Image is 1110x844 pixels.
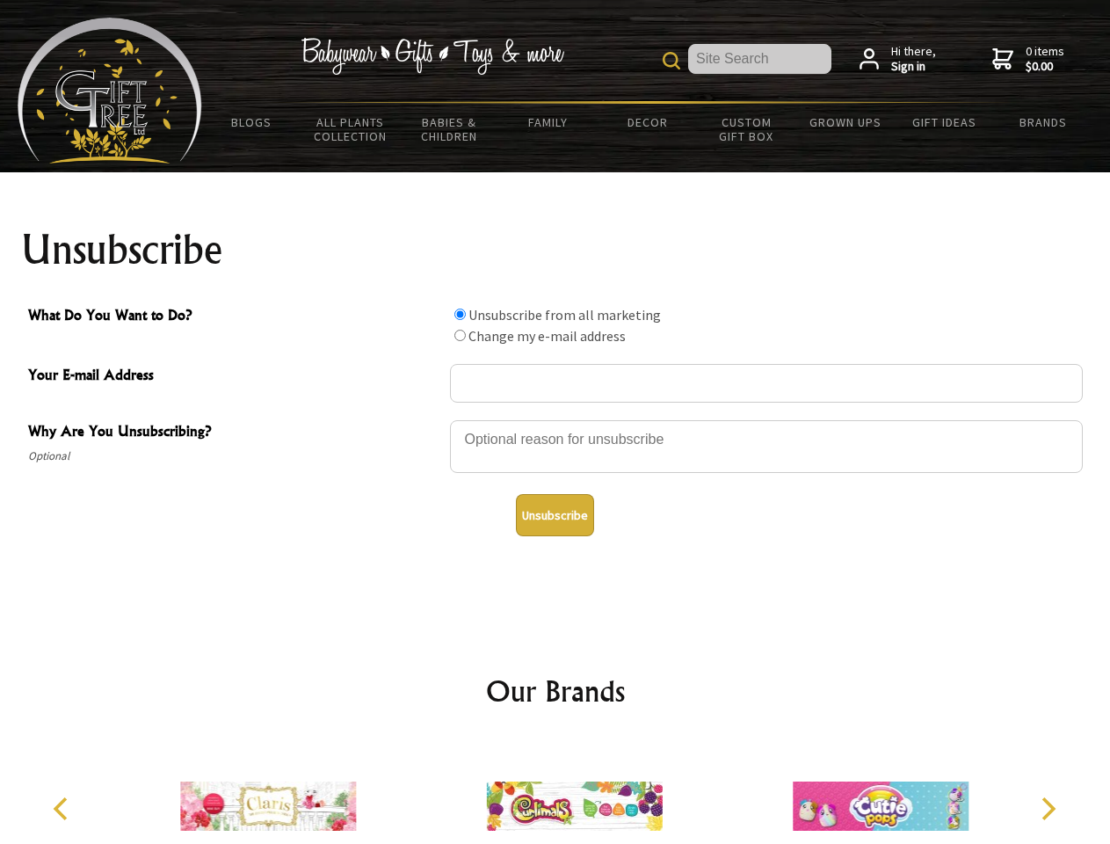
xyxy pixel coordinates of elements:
span: What Do You Want to Do? [28,304,441,330]
input: Your E-mail Address [450,364,1083,403]
span: Hi there, [891,44,936,75]
a: Custom Gift Box [697,104,796,155]
input: What Do You Want to Do? [454,309,466,320]
input: Site Search [688,44,831,74]
span: Why Are You Unsubscribing? [28,420,441,446]
span: Optional [28,446,441,467]
button: Previous [44,789,83,828]
a: Decor [598,104,697,141]
a: Grown Ups [795,104,895,141]
a: BLOGS [202,104,301,141]
span: 0 items [1026,43,1064,75]
a: Family [499,104,599,141]
a: Babies & Children [400,104,499,155]
img: Babyware - Gifts - Toys and more... [18,18,202,164]
h1: Unsubscribe [21,229,1090,271]
button: Next [1028,789,1067,828]
span: Your E-mail Address [28,364,441,389]
input: What Do You Want to Do? [454,330,466,341]
a: Hi there,Sign in [860,44,936,75]
img: product search [663,52,680,69]
strong: $0.00 [1026,59,1064,75]
img: Babywear - Gifts - Toys & more [301,38,564,75]
a: Gift Ideas [895,104,994,141]
a: Brands [994,104,1093,141]
strong: Sign in [891,59,936,75]
label: Change my e-mail address [468,327,626,345]
label: Unsubscribe from all marketing [468,306,661,324]
button: Unsubscribe [516,494,594,536]
a: All Plants Collection [301,104,401,155]
textarea: Why Are You Unsubscribing? [450,420,1083,473]
a: 0 items$0.00 [992,44,1064,75]
h2: Our Brands [35,670,1076,712]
